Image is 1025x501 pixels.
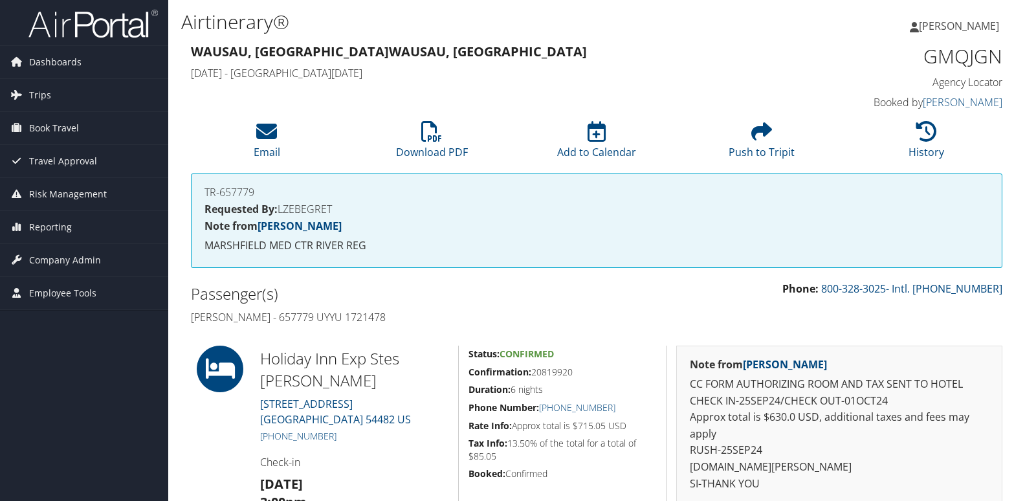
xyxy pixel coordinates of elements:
strong: Rate Info: [468,419,512,432]
span: Trips [29,79,51,111]
a: [PERSON_NAME] [923,95,1002,109]
strong: Status: [468,348,500,360]
h4: LZEBEGRET [204,204,989,214]
h5: Confirmed [468,467,656,480]
h4: [DATE] - [GEOGRAPHIC_DATA][DATE] [191,66,795,80]
h5: 20819920 [468,366,656,379]
h5: 6 nights [468,383,656,396]
strong: Phone Number: [468,401,539,414]
span: Book Travel [29,112,79,144]
span: Risk Management [29,178,107,210]
h5: Approx total is $715.05 USD [468,419,656,432]
span: Employee Tools [29,277,96,309]
a: History [909,128,944,159]
h1: Airtinerary® [181,8,735,36]
h2: Holiday Inn Exp Stes [PERSON_NAME] [260,348,448,391]
strong: Requested By: [204,202,278,216]
a: Email [254,128,280,159]
span: Company Admin [29,244,101,276]
strong: Phone: [782,282,819,296]
span: Confirmed [500,348,554,360]
strong: Tax Info: [468,437,507,449]
strong: Note from [204,219,342,233]
h5: 13.50% of the total for a total of $85.05 [468,437,656,462]
strong: Duration: [468,383,511,395]
h4: [PERSON_NAME] - 657779 UYYU 1721478 [191,310,587,324]
a: [PHONE_NUMBER] [539,401,615,414]
img: airportal-logo.png [28,8,158,39]
h4: Check-in [260,455,448,469]
a: Download PDF [396,128,468,159]
strong: Booked: [468,467,505,480]
span: Travel Approval [29,145,97,177]
h1: GMQJGN [814,43,1002,70]
a: [PHONE_NUMBER] [260,430,336,442]
span: Dashboards [29,46,82,78]
p: MARSHFIELD MED CTR RIVER REG [204,238,989,254]
span: [PERSON_NAME] [919,19,999,33]
strong: Wausau, [GEOGRAPHIC_DATA] Wausau, [GEOGRAPHIC_DATA] [191,43,587,60]
a: [PERSON_NAME] [910,6,1012,45]
a: Push to Tripit [729,128,795,159]
a: 800-328-3025- Intl. [PHONE_NUMBER] [821,282,1002,296]
a: Add to Calendar [557,128,636,159]
strong: Note from [690,357,827,372]
span: Reporting [29,211,72,243]
a: [STREET_ADDRESS][GEOGRAPHIC_DATA] 54482 US [260,397,411,427]
strong: Confirmation: [468,366,531,378]
a: [PERSON_NAME] [258,219,342,233]
a: [PERSON_NAME] [743,357,827,372]
h2: Passenger(s) [191,283,587,305]
h4: Booked by [814,95,1002,109]
h4: Agency Locator [814,75,1002,89]
p: CC FORM AUTHORIZING ROOM AND TAX SENT TO HOTEL CHECK IN-25SEP24/CHECK OUT-01OCT24 Approx total is... [690,376,989,492]
strong: [DATE] [260,475,303,493]
h4: TR-657779 [204,187,989,197]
